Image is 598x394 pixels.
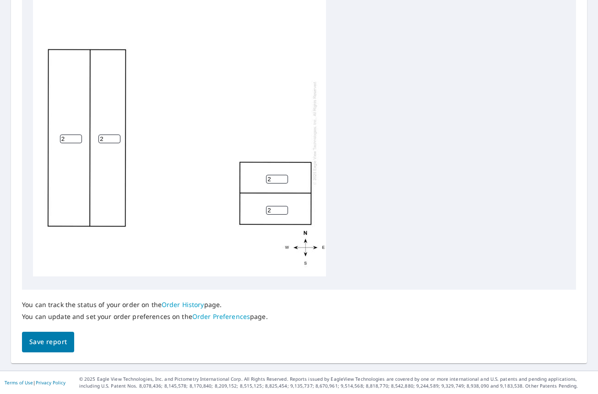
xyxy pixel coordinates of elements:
p: | [5,380,65,385]
p: © 2025 Eagle View Technologies, Inc. and Pictometry International Corp. All Rights Reserved. Repo... [79,376,593,389]
button: Save report [22,332,74,352]
a: Order Preferences [192,312,250,321]
span: Save report [29,336,67,348]
a: Terms of Use [5,379,33,386]
a: Order History [162,300,204,309]
a: Privacy Policy [36,379,65,386]
p: You can update and set your order preferences on the page. [22,313,268,321]
p: You can track the status of your order on the page. [22,301,268,309]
